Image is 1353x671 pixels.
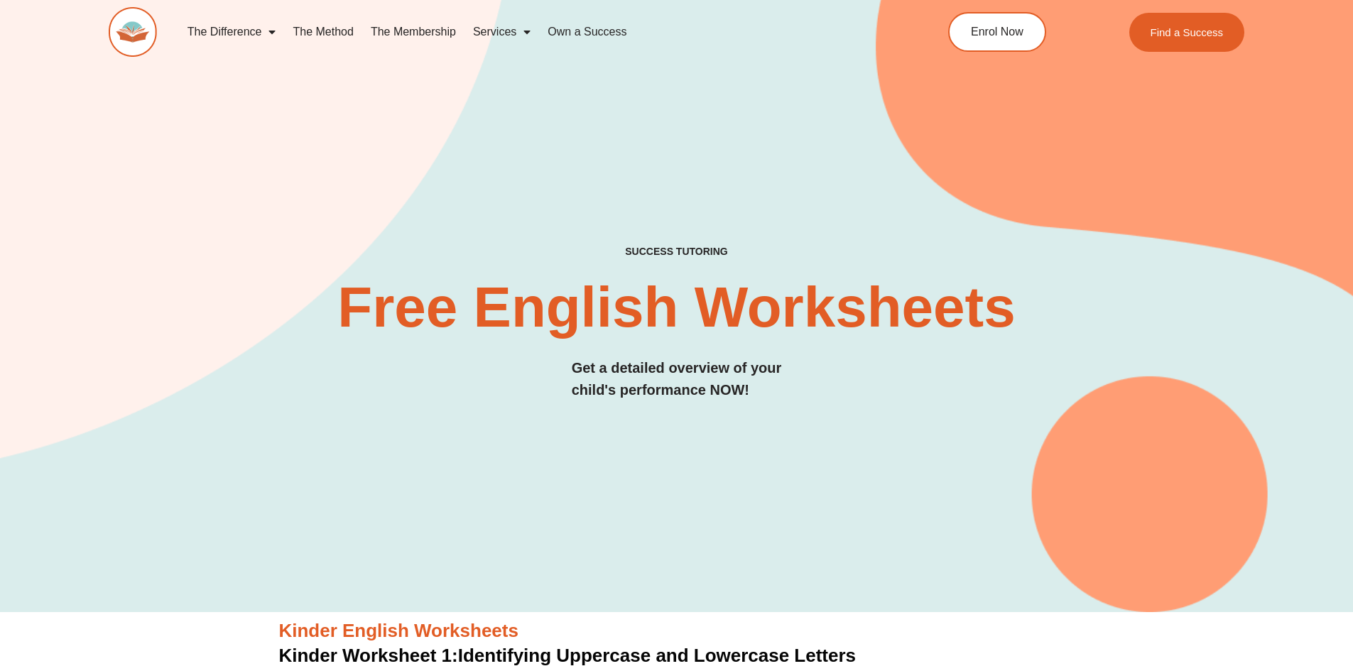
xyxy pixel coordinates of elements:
a: Own a Success [539,16,635,48]
h3: Get a detailed overview of your child's performance NOW! [572,357,782,401]
h3: Kinder English Worksheets [279,619,1075,643]
h4: SUCCESS TUTORING​ [509,246,845,258]
span: Kinder Worksheet 1: [279,645,458,666]
a: Enrol Now [948,12,1046,52]
a: Services [464,16,539,48]
a: The Difference [179,16,285,48]
a: Find a Success [1129,13,1245,52]
nav: Menu [179,16,884,48]
span: Enrol Now [971,26,1023,38]
h2: Free English Worksheets​ [302,279,1052,336]
a: The Method [284,16,362,48]
a: Kinder Worksheet 1:Identifying Uppercase and Lowercase Letters [279,645,857,666]
a: The Membership [362,16,464,48]
span: Find a Success [1151,27,1224,38]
